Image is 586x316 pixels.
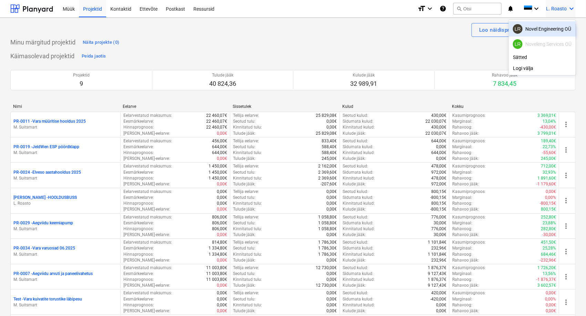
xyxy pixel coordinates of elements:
div: Sätted [509,52,576,63]
div: Logi välja [509,63,576,74]
span: LR [515,41,521,47]
div: Liisa Roasto [513,39,523,49]
span: LR [515,26,521,32]
div: Liisa Roasto [513,24,523,34]
div: Novel Engineering OÜ [513,24,572,34]
div: Noveleng Services OÜ [513,39,572,49]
